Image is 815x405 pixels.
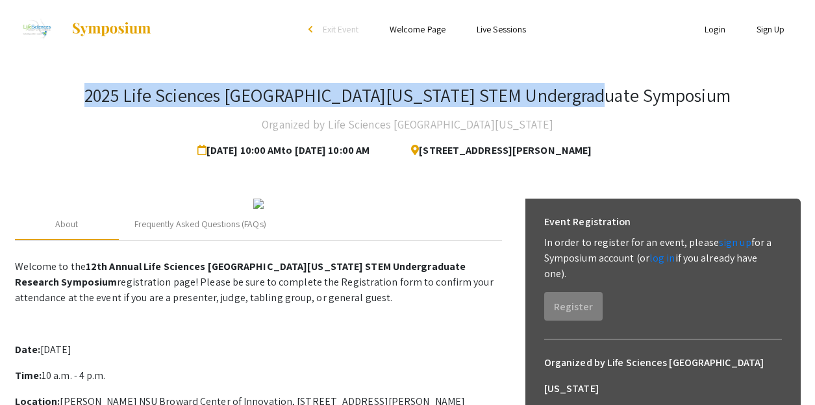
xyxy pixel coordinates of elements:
strong: Date: [15,343,41,356]
div: arrow_back_ios [308,25,316,33]
p: Welcome to the registration page! Please be sure to complete the Registration form to confirm you... [15,259,502,306]
span: [STREET_ADDRESS][PERSON_NAME] [401,138,592,164]
p: [DATE] [15,342,502,358]
h3: 2025 Life Sciences [GEOGRAPHIC_DATA][US_STATE] STEM Undergraduate Symposium [84,84,731,106]
a: Sign Up [757,23,785,35]
div: Frequently Asked Questions (FAQs) [134,217,266,231]
a: Live Sessions [477,23,526,35]
h6: Organized by Life Sciences [GEOGRAPHIC_DATA][US_STATE] [544,350,782,402]
img: 2025 Life Sciences South Florida STEM Undergraduate Symposium [15,13,58,45]
a: Login [705,23,725,35]
h4: Organized by Life Sciences [GEOGRAPHIC_DATA][US_STATE] [262,112,553,138]
img: 32153a09-f8cb-4114-bf27-cfb6bc84fc69.png [253,199,264,209]
iframe: Chat [10,347,55,395]
span: [DATE] 10:00 AM to [DATE] 10:00 AM [197,138,375,164]
span: Exit Event [323,23,358,35]
p: 10 a.m. - 4 p.m. [15,368,502,384]
button: Register [544,292,603,321]
p: In order to register for an event, please for a Symposium account (or if you already have one). [544,235,782,282]
a: log in [649,251,675,265]
div: About [55,217,79,231]
a: sign up [719,236,751,249]
h6: Event Registration [544,209,631,235]
img: Symposium by ForagerOne [71,21,152,37]
a: 2025 Life Sciences South Florida STEM Undergraduate Symposium [15,13,153,45]
a: Welcome Page [390,23,445,35]
strong: 12th Annual Life Sciences [GEOGRAPHIC_DATA][US_STATE] STEM Undergraduate Research Symposium [15,260,466,289]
